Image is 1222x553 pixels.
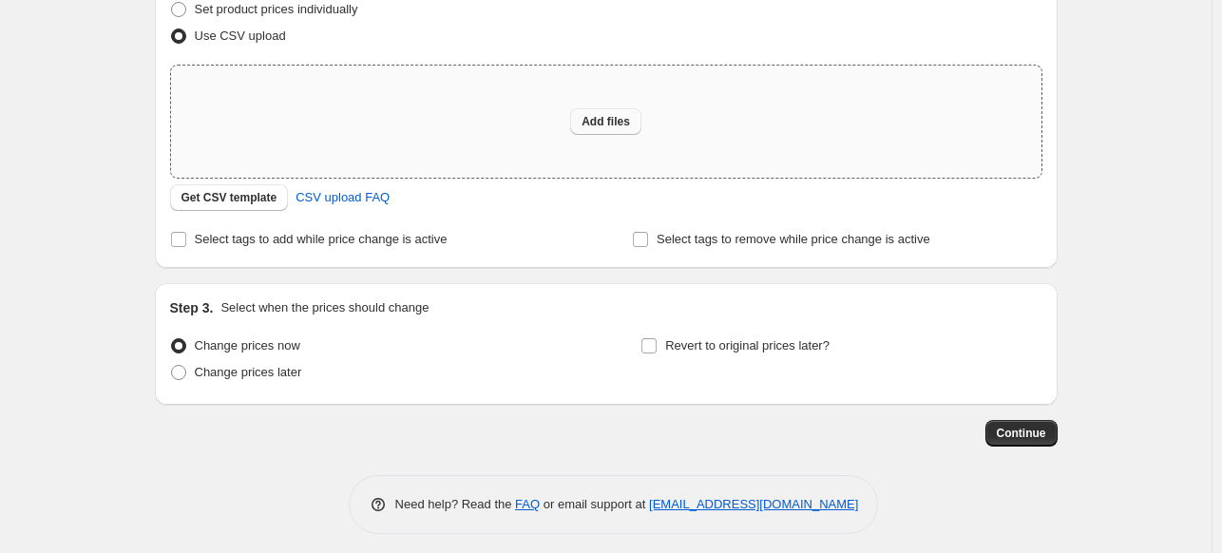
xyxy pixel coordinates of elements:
span: Set product prices individually [195,2,358,16]
p: Select when the prices should change [220,298,429,317]
a: CSV upload FAQ [284,182,401,213]
span: or email support at [540,497,649,511]
span: Change prices now [195,338,300,353]
button: Continue [985,420,1058,447]
button: Get CSV template [170,184,289,211]
span: Use CSV upload [195,29,286,43]
span: CSV upload FAQ [296,188,390,207]
span: Revert to original prices later? [665,338,830,353]
span: Get CSV template [181,190,277,205]
h2: Step 3. [170,298,214,317]
span: Select tags to add while price change is active [195,232,448,246]
button: Add files [570,108,641,135]
span: Need help? Read the [395,497,516,511]
span: Continue [997,426,1046,441]
span: Change prices later [195,365,302,379]
span: Select tags to remove while price change is active [657,232,930,246]
span: Add files [582,114,630,129]
a: FAQ [515,497,540,511]
a: [EMAIL_ADDRESS][DOMAIN_NAME] [649,497,858,511]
